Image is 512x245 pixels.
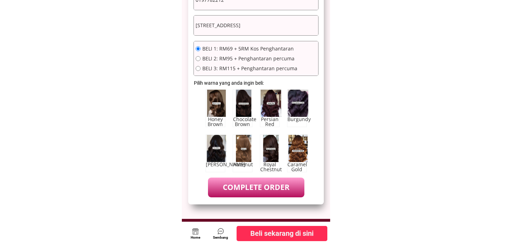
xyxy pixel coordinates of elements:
div: Honey Brown [206,117,225,127]
div: Royal Chestnut [260,162,279,172]
div: Hazenut [233,162,252,167]
span: Beli sekarang di sini [250,228,314,239]
div: Sembang [210,235,231,240]
span: BELI 3: RM115 + Penghantaran percuma [202,66,297,71]
div: [PERSON_NAME] [206,162,225,167]
div: Home [189,235,203,240]
div: Caramel Gold [287,162,306,172]
div: Persian Red [260,117,279,127]
input: Alamat [194,16,318,36]
span: BELI 2: RM95 + Penghantaran percuma [202,56,297,61]
div: Chocolate Brown [233,117,252,127]
span: BELI 1: RM69 + 5RM Kos Penghantaran [202,46,297,51]
p: COMPLETE ORDER [208,178,304,197]
div: Burgundy [287,117,306,122]
div: Pilih warna yang anda ingin beli: [194,79,266,87]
